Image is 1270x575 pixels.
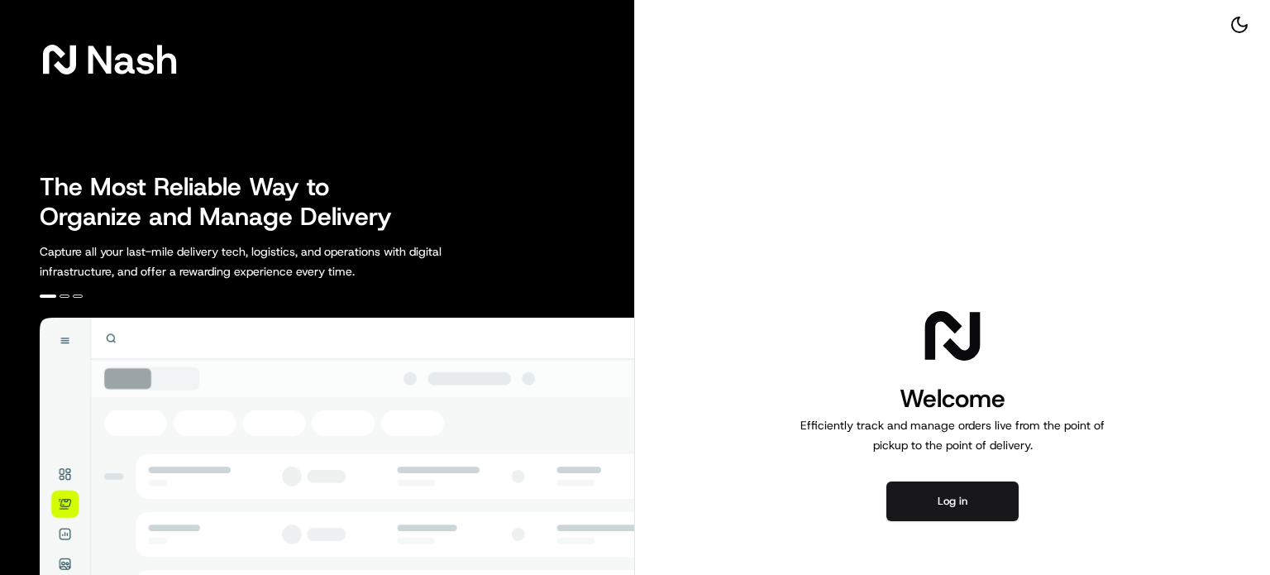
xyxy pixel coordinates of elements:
[86,43,178,76] span: Nash
[794,415,1111,455] p: Efficiently track and manage orders live from the point of pickup to the point of delivery.
[794,382,1111,415] h1: Welcome
[40,242,516,281] p: Capture all your last-mile delivery tech, logistics, and operations with digital infrastructure, ...
[886,482,1019,521] button: Log in
[40,172,410,232] h2: The Most Reliable Way to Organize and Manage Delivery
